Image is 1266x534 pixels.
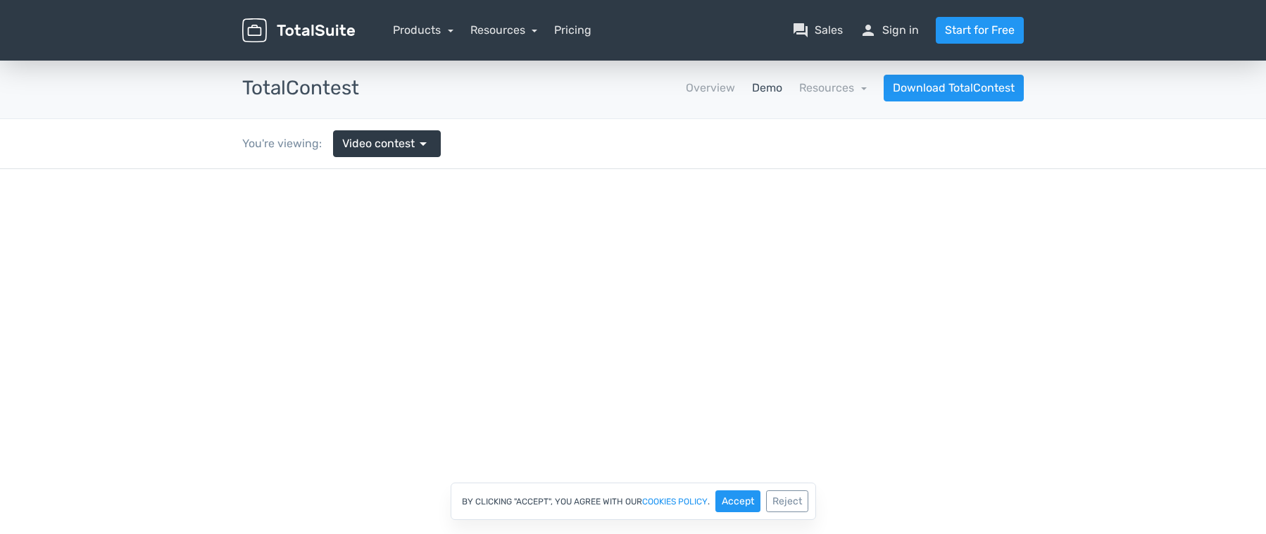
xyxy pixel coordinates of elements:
a: Products [393,23,453,37]
a: Pricing [554,22,591,39]
a: question_answerSales [792,22,843,39]
a: personSign in [860,22,919,39]
div: By clicking "Accept", you agree with our . [451,483,816,520]
a: Video contest arrow_drop_down [333,130,441,157]
button: Accept [715,490,760,512]
a: Download TotalContest [884,75,1024,101]
div: You're viewing: [242,135,333,152]
span: Video contest [342,135,415,152]
a: Resources [799,81,867,94]
span: arrow_drop_down [415,135,432,152]
a: Resources [470,23,538,37]
a: Overview [686,80,735,97]
a: Start for Free [936,17,1024,44]
h3: TotalContest [242,77,359,99]
span: person [860,22,877,39]
a: cookies policy [642,497,708,506]
img: TotalSuite for WordPress [242,18,355,43]
button: Reject [766,490,808,512]
span: question_answer [792,22,809,39]
a: Demo [752,80,782,97]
